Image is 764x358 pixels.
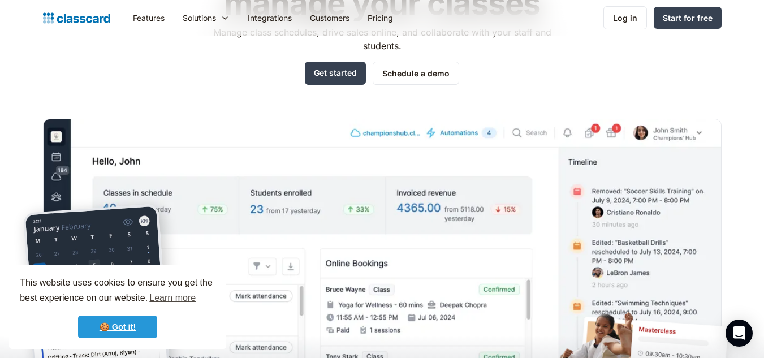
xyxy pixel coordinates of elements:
a: Schedule a demo [373,62,459,85]
p: Manage class schedules, drive sales online, and collaborate with your staff and students. [202,25,562,53]
div: Open Intercom Messenger [726,320,753,347]
div: Solutions [183,12,216,24]
div: Log in [613,12,637,24]
div: cookieconsent [9,265,226,349]
div: Solutions [174,5,239,31]
a: Logo [43,10,110,26]
a: Pricing [359,5,402,31]
a: Get started [305,62,366,85]
a: Start for free [654,7,722,29]
div: Start for free [663,12,713,24]
a: Log in [603,6,647,29]
a: learn more about cookies [148,290,197,307]
a: Customers [301,5,359,31]
a: dismiss cookie message [78,316,157,338]
span: This website uses cookies to ensure you get the best experience on our website. [20,276,215,307]
a: Integrations [239,5,301,31]
a: Features [124,5,174,31]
